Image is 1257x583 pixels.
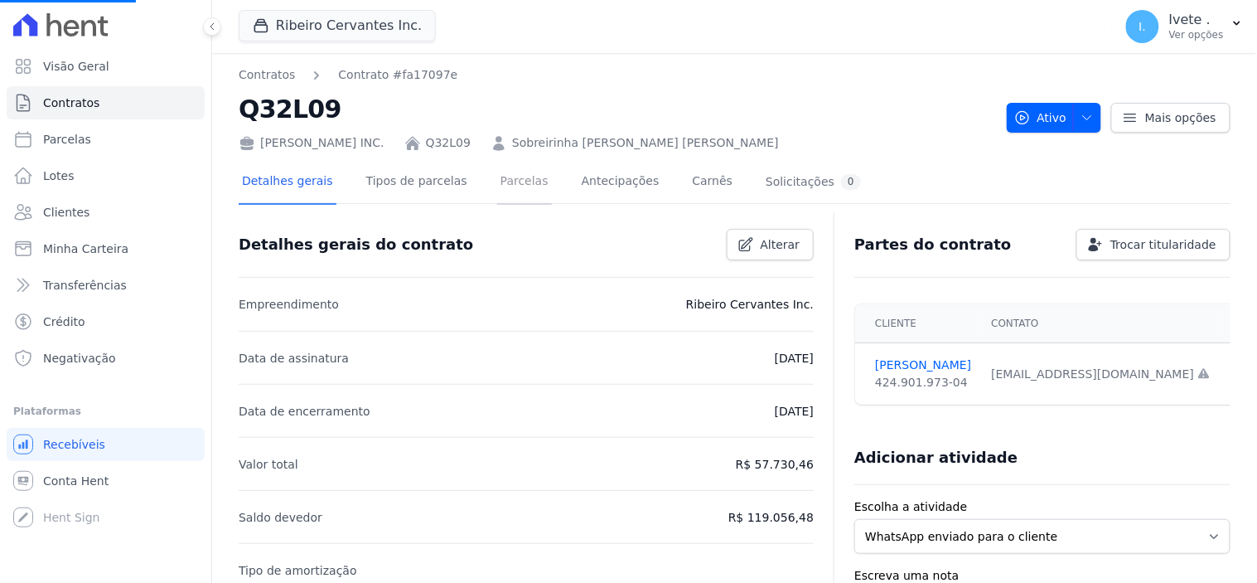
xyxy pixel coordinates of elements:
[1014,103,1067,133] span: Ativo
[1113,3,1257,50] button: I. Ivete . Ver opções
[43,436,105,453] span: Recebíveis
[239,10,436,41] button: Ribeiro Cervantes Inc.
[762,161,864,205] a: Solicitações0
[7,159,205,192] a: Lotes
[7,342,205,375] a: Negativação
[43,131,91,148] span: Parcelas
[854,498,1230,516] label: Escolha a atividade
[43,168,75,184] span: Lotes
[578,161,663,205] a: Antecipações
[43,58,109,75] span: Visão Geral
[43,204,89,221] span: Clientes
[761,236,800,253] span: Alterar
[239,235,473,255] h3: Detalhes gerais do contrato
[7,123,205,156] a: Parcelas
[855,304,981,343] th: Cliente
[363,161,471,205] a: Tipos de parcelas
[239,401,370,421] p: Data de encerramento
[7,196,205,229] a: Clientes
[43,240,128,257] span: Minha Carteira
[239,66,457,84] nav: Breadcrumb
[239,134,384,152] div: [PERSON_NAME] INC.
[854,448,1018,468] h3: Adicionar atividade
[239,294,339,314] p: Empreendimento
[239,454,298,474] p: Valor total
[239,90,994,128] h2: Q32L09
[7,86,205,119] a: Contratos
[854,235,1012,255] h3: Partes do contrato
[1111,103,1230,133] a: Mais opções
[775,348,814,368] p: [DATE]
[1007,103,1102,133] button: Ativo
[43,277,127,294] span: Transferências
[43,95,99,111] span: Contratos
[841,174,861,190] div: 0
[239,161,336,205] a: Detalhes gerais
[727,229,815,260] a: Alterar
[7,50,205,83] a: Visão Geral
[7,428,205,461] a: Recebíveis
[982,304,1221,343] th: Contato
[43,350,116,367] span: Negativação
[338,66,457,84] a: Contrato #fa17097e
[1145,109,1216,126] span: Mais opções
[239,66,994,84] nav: Breadcrumb
[239,561,357,581] p: Tipo de amortização
[7,269,205,302] a: Transferências
[1169,28,1224,41] p: Ver opções
[728,508,814,527] p: R$ 119.056,48
[1110,236,1216,253] span: Trocar titularidade
[775,401,814,421] p: [DATE]
[7,232,205,265] a: Minha Carteira
[43,473,109,489] span: Conta Hent
[497,161,552,205] a: Parcelas
[736,454,814,474] p: R$ 57.730,46
[1139,21,1147,32] span: I.
[875,374,971,391] div: 424.901.973-04
[1076,229,1230,260] a: Trocar titularidade
[239,348,349,368] p: Data de assinatura
[992,366,1211,383] div: [EMAIL_ADDRESS][DOMAIN_NAME]
[13,401,198,421] div: Plataformas
[7,305,205,338] a: Crédito
[766,174,861,190] div: Solicitações
[7,464,205,498] a: Conta Hent
[512,134,779,152] a: Sobreirinha [PERSON_NAME] [PERSON_NAME]
[43,313,85,330] span: Crédito
[1169,12,1224,28] p: Ivete .
[689,161,736,205] a: Carnês
[239,66,295,84] a: Contratos
[426,134,471,152] a: Q32L09
[875,357,971,374] a: [PERSON_NAME]
[239,508,322,527] p: Saldo devedor
[686,294,814,314] p: Ribeiro Cervantes Inc.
